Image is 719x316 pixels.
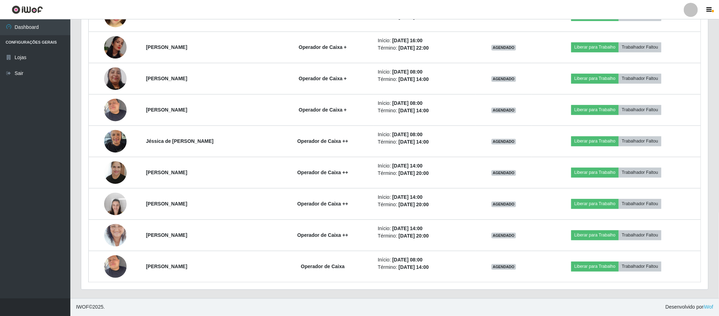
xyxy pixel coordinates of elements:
[104,126,127,156] img: 1725909093018.jpeg
[146,170,187,176] strong: [PERSON_NAME]
[378,69,471,76] li: Início:
[146,139,214,144] strong: Jéssica de [PERSON_NAME]
[378,257,471,264] li: Início:
[571,262,619,272] button: Liberar para Trabalho
[491,76,516,82] span: AGENDADO
[491,202,516,207] span: AGENDADO
[104,36,127,59] img: 1753750030589.jpeg
[76,304,89,310] span: IWOF
[378,107,471,115] li: Término:
[299,107,347,113] strong: Operador de Caixa +
[378,37,471,45] li: Início:
[619,137,661,146] button: Trabalhador Faltou
[76,304,105,311] span: © 2025 .
[619,43,661,52] button: Trabalhador Faltou
[392,38,422,44] time: [DATE] 16:00
[378,100,471,107] li: Início:
[399,77,429,82] time: [DATE] 14:00
[399,45,429,51] time: [DATE] 22:00
[399,139,429,145] time: [DATE] 14:00
[491,233,516,239] span: AGENDADO
[297,170,348,176] strong: Operador de Caixa ++
[491,45,516,51] span: AGENDADO
[378,264,471,271] li: Término:
[297,233,348,238] strong: Operador de Caixa ++
[378,170,471,177] li: Término:
[571,230,619,240] button: Liberar para Trabalho
[104,55,127,102] img: 1701346720849.jpeg
[399,265,429,270] time: [DATE] 14:00
[378,233,471,240] li: Término:
[666,304,713,311] span: Desenvolvido por
[399,108,429,114] time: [DATE] 14:00
[392,132,422,138] time: [DATE] 08:00
[392,226,422,232] time: [DATE] 14:00
[491,139,516,145] span: AGENDADO
[392,69,422,75] time: [DATE] 08:00
[12,5,43,14] img: CoreUI Logo
[146,264,187,270] strong: [PERSON_NAME]
[104,252,127,282] img: 1734154515134.jpeg
[378,201,471,209] li: Término:
[104,189,127,219] img: 1655230904853.jpeg
[571,43,619,52] button: Liberar para Trabalho
[146,45,187,50] strong: [PERSON_NAME]
[297,139,348,144] strong: Operador de Caixa ++
[146,201,187,207] strong: [PERSON_NAME]
[299,45,347,50] strong: Operador de Caixa +
[399,171,429,176] time: [DATE] 20:00
[299,76,347,82] strong: Operador de Caixa +
[619,230,661,240] button: Trabalhador Faltou
[392,163,422,169] time: [DATE] 14:00
[392,101,422,106] time: [DATE] 08:00
[297,201,348,207] strong: Operador de Caixa ++
[378,131,471,139] li: Início:
[146,233,187,238] strong: [PERSON_NAME]
[104,95,127,125] img: 1734154515134.jpeg
[378,194,471,201] li: Início:
[619,168,661,178] button: Trabalhador Faltou
[491,108,516,113] span: AGENDADO
[399,202,429,208] time: [DATE] 20:00
[146,107,187,113] strong: [PERSON_NAME]
[491,264,516,270] span: AGENDADO
[704,304,713,310] a: iWof
[619,199,661,209] button: Trabalhador Faltou
[571,137,619,146] button: Liberar para Trabalho
[378,76,471,83] li: Término:
[619,105,661,115] button: Trabalhador Faltou
[571,105,619,115] button: Liberar para Trabalho
[619,262,661,272] button: Trabalhador Faltou
[378,163,471,170] li: Início:
[571,74,619,84] button: Liberar para Trabalho
[146,76,187,82] strong: [PERSON_NAME]
[104,158,127,188] img: 1727450734629.jpeg
[399,233,429,239] time: [DATE] 20:00
[571,168,619,178] button: Liberar para Trabalho
[378,225,471,233] li: Início:
[301,264,345,270] strong: Operador de Caixa
[619,74,661,84] button: Trabalhador Faltou
[104,215,127,255] img: 1677848309634.jpeg
[378,139,471,146] li: Término:
[491,170,516,176] span: AGENDADO
[392,257,422,263] time: [DATE] 08:00
[571,199,619,209] button: Liberar para Trabalho
[392,195,422,200] time: [DATE] 14:00
[378,45,471,52] li: Término:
